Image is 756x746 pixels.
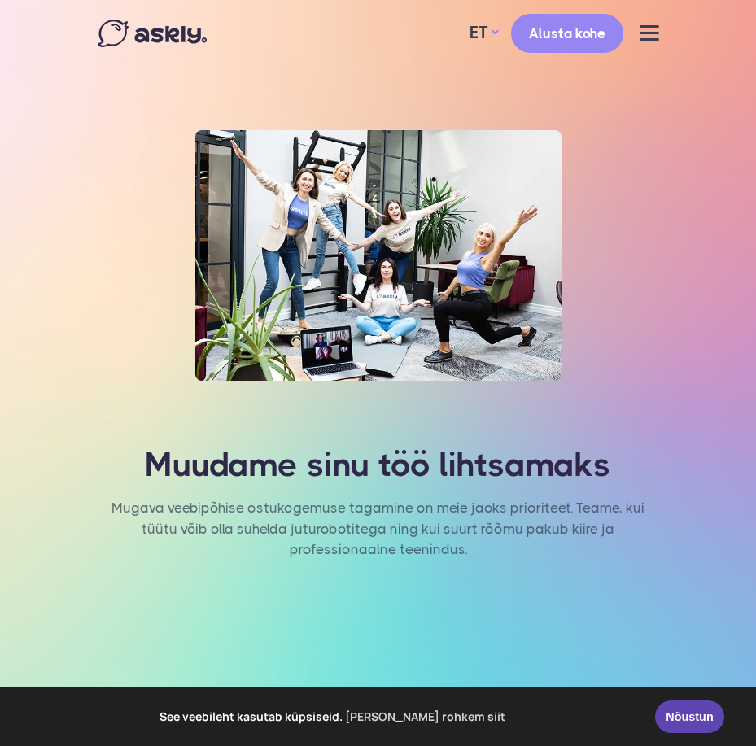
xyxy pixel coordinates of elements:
a: learn more about cookies [343,705,508,729]
a: Nõustun [655,700,724,733]
a: ET [470,19,498,48]
span: See veebileht kasutab küpsiseid. [24,705,644,729]
p: Mugava veebipõhise ostukogemuse tagamine on meie jaoks prioriteet. Teame, kui tüütu võib olla suh... [98,504,659,567]
a: Alusta kohe [511,14,623,54]
p: Selleks oleme loonud Askly chat’i, et [PERSON_NAME] veebis klienditoe taset kõrgemale. [98,575,659,617]
img: Askly [98,20,207,47]
h1: Muudame sinu töö lihtsamaks [98,446,659,485]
